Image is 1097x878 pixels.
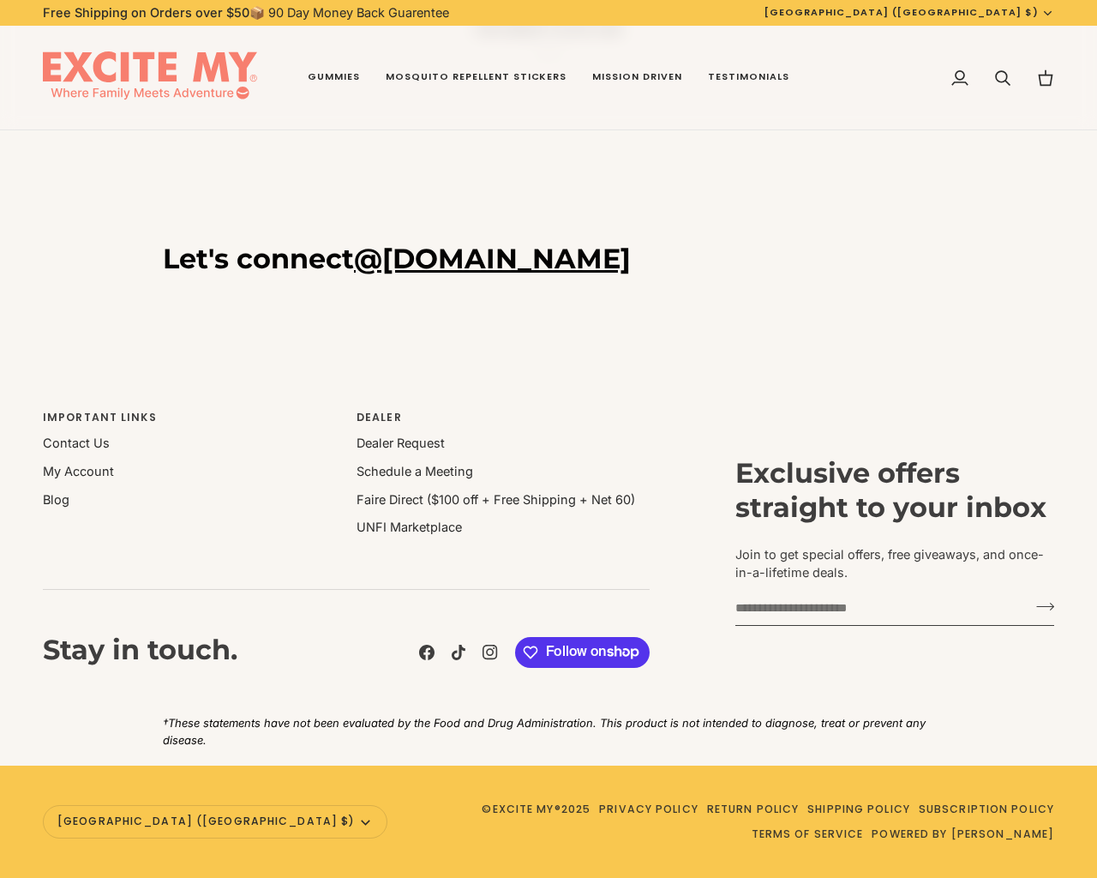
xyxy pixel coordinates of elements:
[308,70,360,84] span: Gummies
[735,545,1054,583] p: Join to get special offers, free giveaways, and once-in-a-lifetime deals.
[373,26,580,130] a: Mosquito Repellent Stickers
[163,716,926,747] em: †These statements have not been evaluated by the Food and Drug Administration. This product is no...
[807,802,910,816] a: Shipping Policy
[599,802,698,816] a: Privacy Policy
[872,827,1054,841] a: Powered by [PERSON_NAME]
[357,410,650,435] p: Dealer
[43,492,69,507] a: Blog
[43,410,336,435] p: Important Links
[752,827,864,841] a: Terms of Service
[163,242,934,276] h3: Let's connect
[735,592,1026,624] input: your-email@example.com
[43,5,249,20] strong: Free Shipping on Orders over $50
[295,26,373,130] a: Gummies
[482,802,590,818] span: © 2025
[919,802,1054,816] a: Subscription Policy
[43,464,114,478] a: My Account
[386,70,567,84] span: Mosquito Repellent Stickers
[357,492,635,507] a: Faire Direct ($100 off + Free Shipping + Net 60)
[493,802,561,816] a: EXCITE MY®
[735,456,1054,525] h3: Exclusive offers straight to your inbox
[707,802,799,816] a: Return Policy
[43,805,387,839] button: [GEOGRAPHIC_DATA] ([GEOGRAPHIC_DATA] $)
[354,242,631,275] a: @[DOMAIN_NAME]
[357,464,473,478] a: Schedule a Meeting
[43,51,257,105] img: EXCITE MY®
[357,520,462,534] a: UNFI Marketplace
[1026,592,1054,620] button: Join
[43,633,237,672] h3: Stay in touch.
[592,70,682,84] span: Mission Driven
[708,70,789,84] span: Testimonials
[695,26,802,130] a: Testimonials
[357,436,445,450] a: Dealer Request
[752,5,1067,20] button: [GEOGRAPHIC_DATA] ([GEOGRAPHIC_DATA] $)
[43,3,449,22] p: 📦 90 Day Money Back Guarentee
[43,436,110,450] a: Contact Us
[579,26,695,130] a: Mission Driven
